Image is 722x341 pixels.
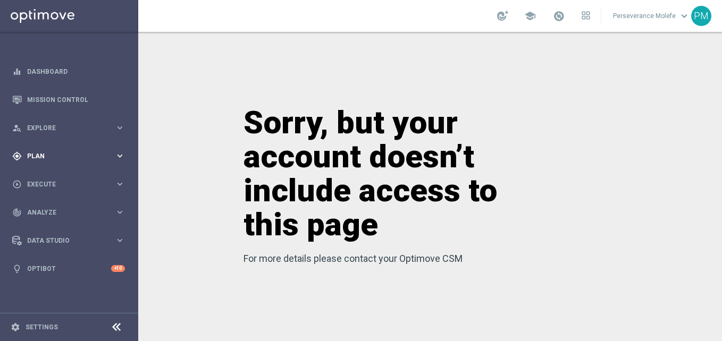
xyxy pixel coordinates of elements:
[12,236,115,245] div: Data Studio
[27,57,125,86] a: Dashboard
[12,96,125,104] button: Mission Control
[12,208,22,217] i: track_changes
[115,179,125,189] i: keyboard_arrow_right
[524,10,536,22] span: school
[12,236,125,245] button: Data Studio keyboard_arrow_right
[12,254,125,283] div: Optibot
[27,153,115,159] span: Plan
[12,123,115,133] div: Explore
[12,67,22,76] i: equalizer
[115,123,125,133] i: keyboard_arrow_right
[27,86,125,114] a: Mission Control
[111,265,125,272] div: +10
[691,6,711,26] div: PM
[12,208,115,217] div: Analyze
[27,237,115,244] span: Data Studio
[27,125,115,131] span: Explore
[244,106,519,242] h1: Sorry, but your account doesn’t include access to this page
[12,123,22,133] i: person_search
[12,180,125,189] button: play_circle_outline Execute keyboard_arrow_right
[115,207,125,217] i: keyboard_arrow_right
[12,57,125,86] div: Dashboard
[244,252,519,265] p: For more details please contact your Optimove CSM
[115,151,125,161] i: keyboard_arrow_right
[12,124,125,132] button: person_search Explore keyboard_arrow_right
[12,151,115,161] div: Plan
[12,180,22,189] i: play_circle_outline
[11,322,20,332] i: settings
[12,86,125,114] div: Mission Control
[12,152,125,160] button: gps_fixed Plan keyboard_arrow_right
[115,235,125,245] i: keyboard_arrow_right
[12,264,22,274] i: lightbulb
[12,180,115,189] div: Execute
[12,67,125,76] button: equalizer Dashboard
[12,151,22,161] i: gps_fixed
[27,209,115,216] span: Analyze
[12,208,125,217] button: track_changes Analyze keyboard_arrow_right
[27,181,115,187] span: Execute
[27,254,111,283] a: Optibot
[26,324,58,330] a: Settings
[12,265,125,273] button: lightbulb Optibot +10
[678,10,690,22] span: keyboard_arrow_down
[612,8,691,24] a: Perseverance Molefekeyboard_arrow_down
